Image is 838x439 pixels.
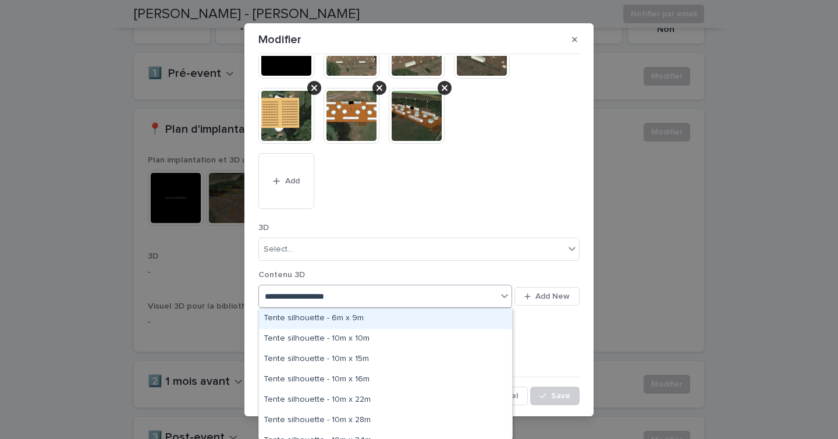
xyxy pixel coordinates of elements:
button: Save [530,387,580,405]
button: Add New [514,287,580,306]
div: Tente silhouette - 10m x 15m [259,349,512,370]
div: Tente silhouette - 10m x 22m [259,390,512,410]
span: Add [285,177,300,185]
span: Contenu 3D [258,271,305,279]
div: Tente silhouette - 10m x 28m [259,410,512,431]
button: Add [258,153,314,209]
div: Tente silhouette - 6m x 9m [259,309,512,329]
p: Modifier [258,33,301,47]
div: Tente silhouette - 10m x 10m [259,329,512,349]
div: Tente silhouette - 10m x 16m [259,370,512,390]
div: Select... [264,243,293,256]
span: 3D [258,224,269,232]
span: Save [551,392,570,400]
span: Add New [535,292,570,300]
